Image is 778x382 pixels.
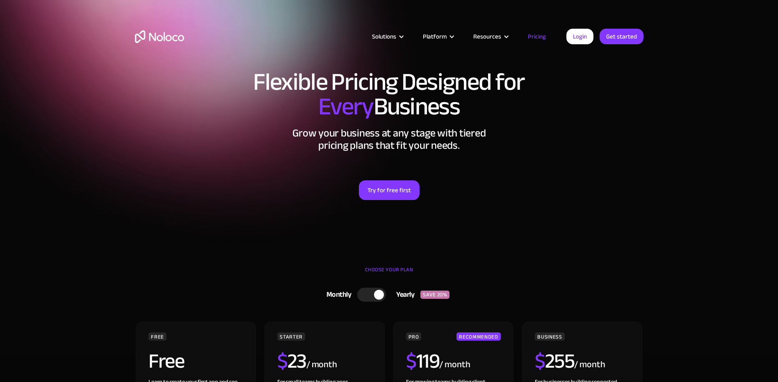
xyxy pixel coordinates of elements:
[473,31,501,42] div: Resources
[362,31,413,42] div: Solutions
[148,351,184,371] h2: Free
[135,264,643,284] div: CHOOSE YOUR PLAN
[406,351,439,371] h2: 119
[372,31,396,42] div: Solutions
[456,332,500,341] div: RECOMMENDED
[463,31,518,42] div: Resources
[535,351,574,371] h2: 255
[148,332,167,341] div: FREE
[518,31,556,42] a: Pricing
[386,289,420,301] div: Yearly
[318,84,374,130] span: Every
[277,332,305,341] div: STARTER
[413,31,463,42] div: Platform
[277,351,306,371] h2: 23
[439,358,470,371] div: / month
[306,358,337,371] div: / month
[135,30,184,43] a: home
[574,358,605,371] div: / month
[135,127,643,152] h2: Grow your business at any stage with tiered pricing plans that fit your needs.
[535,332,564,341] div: BUSINESS
[420,291,449,299] div: SAVE 20%
[406,342,416,380] span: $
[359,180,420,200] a: Try for free first
[316,289,358,301] div: Monthly
[600,29,643,44] a: Get started
[277,342,287,380] span: $
[423,31,447,42] div: Platform
[566,29,593,44] a: Login
[135,70,643,119] h1: Flexible Pricing Designed for Business
[535,342,545,380] span: $
[406,332,421,341] div: PRO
